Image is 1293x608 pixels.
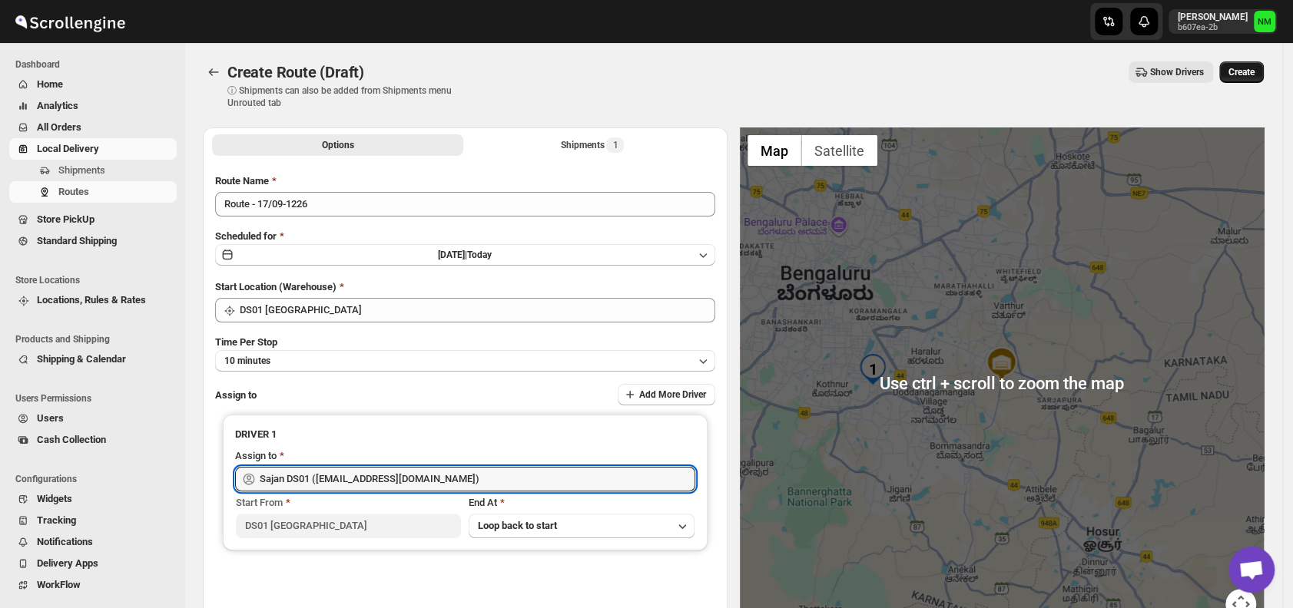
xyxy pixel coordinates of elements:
[37,235,117,246] span: Standard Shipping
[37,579,81,590] span: WorkFlow
[9,488,177,510] button: Widgets
[801,135,877,166] button: Show satellite imagery
[560,137,624,153] div: Shipments
[639,388,706,401] span: Add More Driver
[37,412,64,424] span: Users
[37,434,106,445] span: Cash Collection
[37,294,146,306] span: Locations, Rules & Rates
[15,333,177,345] span: Products and Shipping
[9,531,177,553] button: Notifications
[37,536,93,547] span: Notifications
[58,164,105,176] span: Shipments
[37,78,63,90] span: Home
[15,274,177,286] span: Store Locations
[322,139,354,151] span: Options
[240,298,715,322] input: Search location
[9,74,177,95] button: Home
[1228,547,1275,593] div: Open chat
[215,175,269,187] span: Route Name
[37,353,126,365] span: Shipping & Calendar
[37,213,94,225] span: Store PickUp
[235,448,277,464] div: Assign to
[618,384,715,405] button: Add More Driver
[9,117,177,138] button: All Orders
[215,350,715,372] button: 10 minutes
[9,349,177,370] button: Shipping & Calendar
[227,84,469,109] p: ⓘ Shipments can also be added from Shipments menu Unrouted tab
[9,160,177,181] button: Shipments
[15,473,177,485] span: Configurations
[215,244,715,266] button: [DATE]|Today
[467,249,492,260] span: Today
[12,2,128,41] img: ScrollEngine
[9,408,177,429] button: Users
[260,467,695,491] input: Search assignee
[857,354,888,385] div: 1
[236,497,283,508] span: Start From
[612,139,618,151] span: 1
[37,121,81,133] span: All Orders
[215,389,257,401] span: Assign to
[9,510,177,531] button: Tracking
[15,392,177,405] span: Users Permissions
[9,574,177,596] button: WorkFlow
[1129,61,1213,83] button: Show Drivers
[37,514,76,526] span: Tracking
[58,186,89,197] span: Routes
[748,135,801,166] button: Show street map
[9,429,177,451] button: Cash Collection
[37,143,99,154] span: Local Delivery
[212,134,463,156] button: All Route Options
[215,281,337,292] span: Start Location (Warehouse)
[469,495,694,511] div: End At
[15,58,177,71] span: Dashboard
[1169,9,1277,34] button: User menu
[1254,11,1275,32] span: Narjit Magar
[9,181,177,203] button: Routes
[438,249,467,260] span: [DATE] |
[9,289,177,311] button: Locations, Rules & Rates
[1219,61,1264,83] button: Create
[1150,66,1204,78] span: Show Drivers
[478,520,557,531] span: Loop back to start
[469,514,694,538] button: Loop back to start
[215,230,277,242] span: Scheduled for
[224,355,270,367] span: 10 minutes
[9,95,177,117] button: Analytics
[227,63,364,81] span: Create Route (Draft)
[1178,23,1248,32] p: b607ea-2b
[203,61,224,83] button: Routes
[9,553,177,574] button: Delivery Apps
[1228,66,1255,78] span: Create
[215,336,277,348] span: Time Per Stop
[37,557,98,569] span: Delivery Apps
[1258,17,1271,27] text: NM
[466,134,718,156] button: Selected Shipments
[235,427,695,442] h3: DRIVER 1
[1178,11,1248,23] p: [PERSON_NAME]
[215,192,715,216] input: Eg: Bengaluru Route
[37,493,72,504] span: Widgets
[37,100,78,111] span: Analytics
